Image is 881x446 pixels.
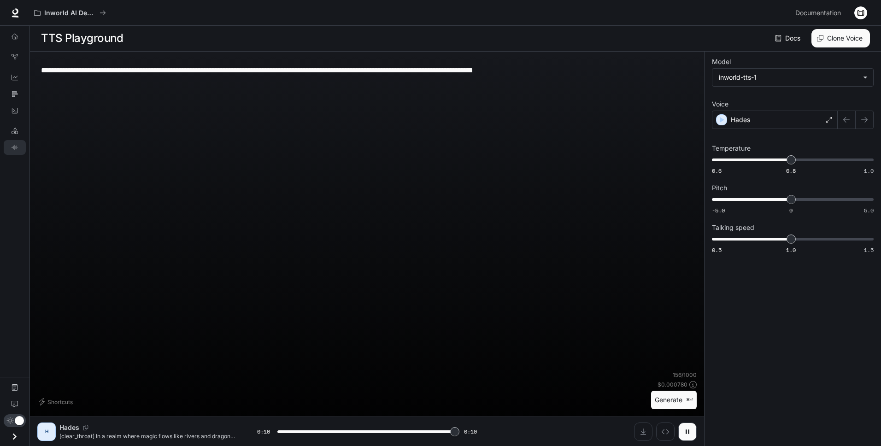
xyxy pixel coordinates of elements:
a: Docs [773,29,804,47]
button: Shortcuts [37,394,76,409]
p: Model [712,59,731,65]
span: 0.5 [712,246,722,254]
img: User avatar [854,6,867,19]
p: Pitch [712,185,727,191]
span: 1.5 [864,246,874,254]
p: Voice [712,101,728,107]
button: Clone Voice [811,29,870,47]
span: Dark mode toggle [15,415,24,425]
p: $ 0.000780 [658,381,687,388]
p: Hades [59,423,79,432]
a: Dashboards [4,70,26,85]
a: LLM Playground [4,123,26,138]
p: Hades [731,115,750,124]
button: User avatar [852,4,870,22]
button: Inspect [656,423,675,441]
span: 0:10 [464,427,477,436]
span: 0.6 [712,167,722,175]
button: Download audio [634,423,652,441]
span: 0.8 [786,167,796,175]
p: 156 / 1000 [673,371,697,379]
a: Overview [4,29,26,44]
a: Documentation [4,380,26,395]
a: Documentation [792,4,848,22]
span: Documentation [795,7,841,19]
p: Temperature [712,145,751,152]
a: Traces [4,87,26,101]
p: [clear_throat] In a realm where magic flows like rivers and dragons soar through crimson skies, a... [59,432,235,440]
button: All workspaces [30,4,110,22]
button: Copy Voice ID [79,425,92,430]
div: inworld-tts-1 [719,73,858,82]
span: 1.0 [864,167,874,175]
a: TTS Playground [4,140,26,155]
h1: TTS Playground [41,29,123,47]
button: Open drawer [4,427,25,446]
span: -5.0 [712,206,725,214]
button: Generate⌘⏎ [651,391,697,410]
span: 0 [789,206,793,214]
span: 0:10 [257,427,270,436]
a: Graph Registry [4,49,26,64]
p: ⌘⏎ [686,397,693,403]
span: 5.0 [864,206,874,214]
a: Feedback [4,397,26,411]
span: 1.0 [786,246,796,254]
div: inworld-tts-1 [712,69,873,86]
a: Logs [4,103,26,118]
p: Talking speed [712,224,754,231]
p: Inworld AI Demos [44,9,96,17]
div: H [39,424,54,439]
